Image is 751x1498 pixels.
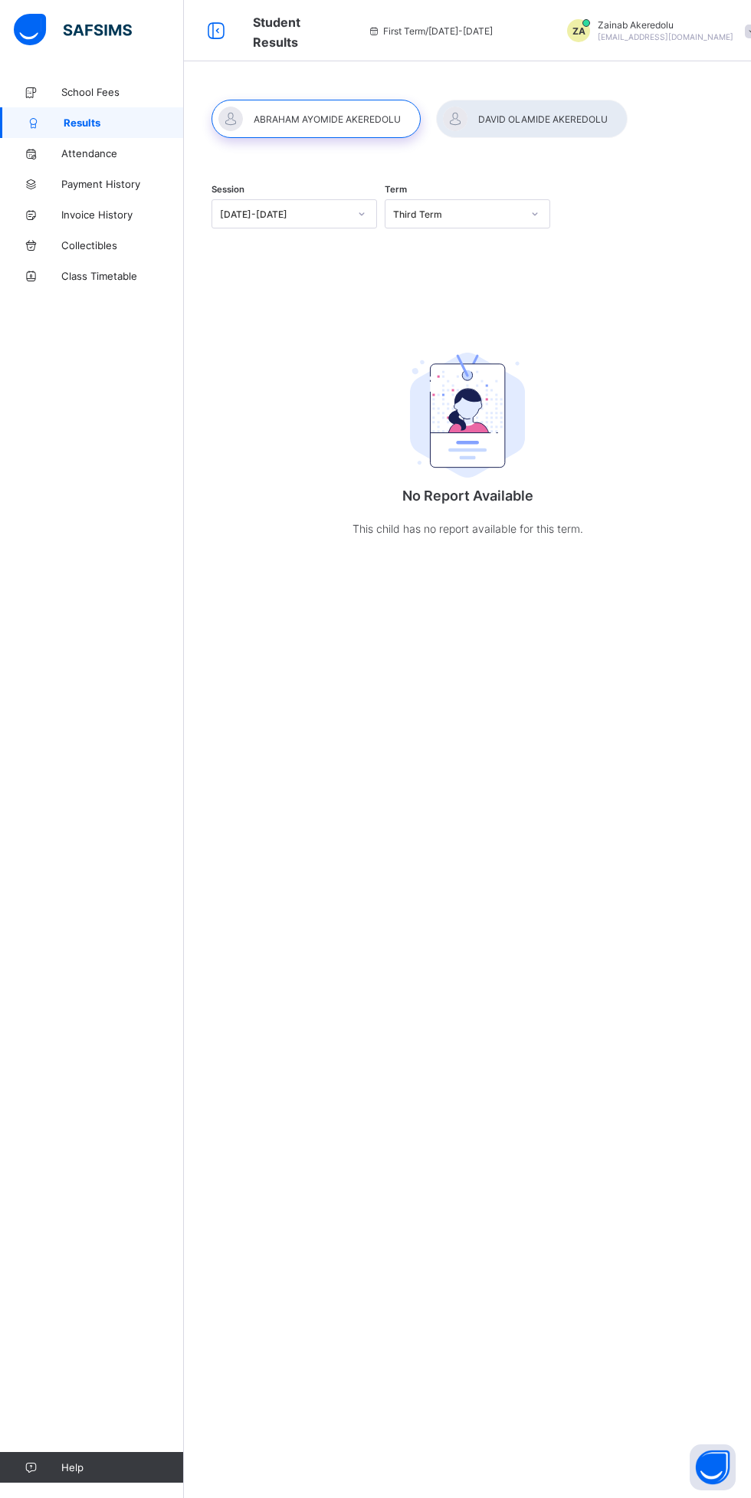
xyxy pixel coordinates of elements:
[572,25,585,37] span: ZA
[385,184,407,195] span: Term
[61,86,184,98] span: School Fees
[220,209,349,220] div: [DATE]-[DATE]
[314,310,621,570] div: No Report Available
[61,147,184,159] span: Attendance
[598,19,733,31] span: Zainab Akeredolu
[314,488,621,504] p: No Report Available
[14,14,132,46] img: safsims
[212,184,244,195] span: Session
[393,209,522,220] div: Third Term
[690,1444,736,1490] button: Open asap
[61,1461,183,1473] span: Help
[253,15,300,50] span: Student Results
[61,239,184,251] span: Collectibles
[410,353,525,478] img: student.207b5acb3037b72b59086e8b1a17b1d0.svg
[598,32,733,41] span: [EMAIL_ADDRESS][DOMAIN_NAME]
[368,25,493,37] span: session/term information
[314,519,621,538] p: This child has no report available for this term.
[61,270,184,282] span: Class Timetable
[64,117,184,129] span: Results
[61,178,184,190] span: Payment History
[61,209,184,221] span: Invoice History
